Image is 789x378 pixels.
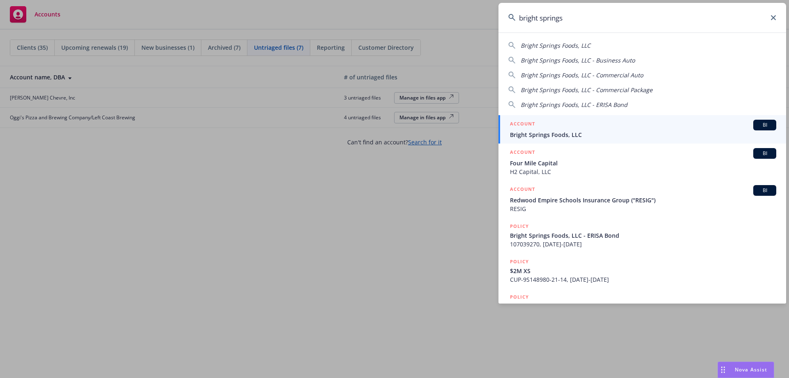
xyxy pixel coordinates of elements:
h5: POLICY [510,257,529,266]
button: Nova Assist [717,362,774,378]
span: Redwood Empire Schools Insurance Group ("RESIG") [510,196,776,204]
a: ACCOUNTBIFour Mile CapitalH2 Capital, LLC [498,144,786,181]
input: Search... [498,3,786,32]
span: BI [757,150,773,157]
span: $2M XS [510,302,776,311]
span: Bright Springs Foods, LLC - Business Auto [521,56,635,64]
span: Four Mile Capital [510,159,776,167]
span: H2 Capital, LLC [510,167,776,176]
span: BI [757,187,773,194]
span: Bright Springs Foods, LLC [521,42,591,49]
span: Bright Springs Foods, LLC - Commercial Auto [521,71,643,79]
a: ACCOUNTBIRedwood Empire Schools Insurance Group ("RESIG")RESIG [498,181,786,218]
a: POLICY$2M XS [498,288,786,324]
a: POLICY$2M XSCUP-9S148980-21-14, [DATE]-[DATE] [498,253,786,288]
div: Drag to move [718,362,728,378]
h5: POLICY [510,222,529,230]
h5: POLICY [510,293,529,301]
span: Bright Springs Foods, LLC - ERISA Bond [510,231,776,240]
span: BI [757,121,773,129]
span: RESIG [510,204,776,213]
span: Nova Assist [735,366,767,373]
h5: ACCOUNT [510,185,535,195]
span: 107039270, [DATE]-[DATE] [510,240,776,248]
a: POLICYBright Springs Foods, LLC - ERISA Bond107039270, [DATE]-[DATE] [498,218,786,253]
span: $2M XS [510,267,776,275]
a: ACCOUNTBIBright Springs Foods, LLC [498,115,786,144]
span: Bright Springs Foods, LLC - Commercial Package [521,86,653,94]
span: Bright Springs Foods, LLC [510,130,776,139]
span: CUP-9S148980-21-14, [DATE]-[DATE] [510,275,776,284]
span: Bright Springs Foods, LLC - ERISA Bond [521,101,628,109]
h5: ACCOUNT [510,120,535,130]
h5: ACCOUNT [510,148,535,158]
